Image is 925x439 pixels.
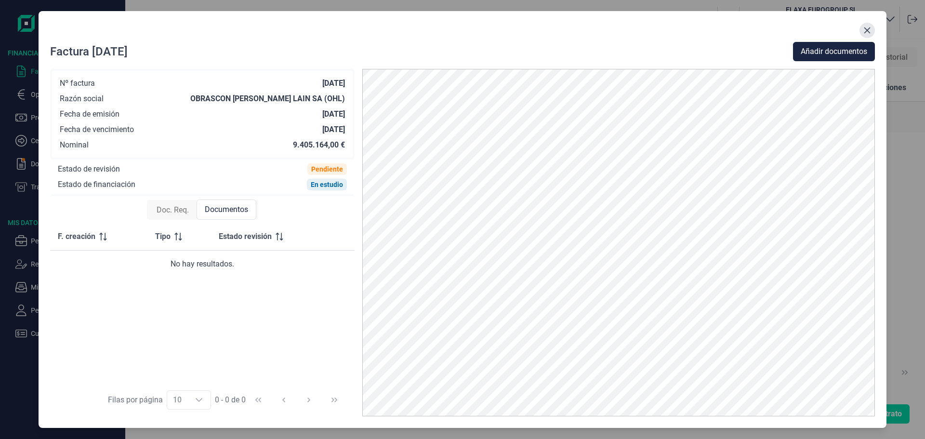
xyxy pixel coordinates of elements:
[311,165,343,173] div: Pendiente
[108,394,163,406] div: Filas por página
[322,109,345,119] div: [DATE]
[58,180,135,189] div: Estado de financiación
[859,23,875,38] button: Close
[801,46,867,57] span: Añadir documentos
[58,164,120,174] div: Estado de revisión
[297,388,320,412] button: Next Page
[58,258,347,270] div: No hay resultados.
[197,200,256,220] div: Documentos
[149,200,197,220] div: Doc. Req.
[155,231,171,242] span: Tipo
[60,79,95,88] div: Nº factura
[190,94,345,104] div: OBRASCON [PERSON_NAME] LAIN SA (OHL)
[219,231,272,242] span: Estado revisión
[58,231,95,242] span: F. creación
[272,388,295,412] button: Previous Page
[60,109,119,119] div: Fecha de emisión
[323,388,346,412] button: Last Page
[322,79,345,88] div: [DATE]
[60,94,104,104] div: Razón social
[50,44,128,59] div: Factura [DATE]
[293,140,345,150] div: 9.405.164,00 €
[205,204,248,215] span: Documentos
[793,42,875,61] button: Añadir documentos
[157,204,189,216] span: Doc. Req.
[60,140,89,150] div: Nominal
[311,181,343,188] div: En estudio
[215,396,246,404] span: 0 - 0 de 0
[322,125,345,134] div: [DATE]
[60,125,134,134] div: Fecha de vencimiento
[247,388,270,412] button: First Page
[362,69,875,416] img: PDF Viewer
[187,391,211,409] div: Choose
